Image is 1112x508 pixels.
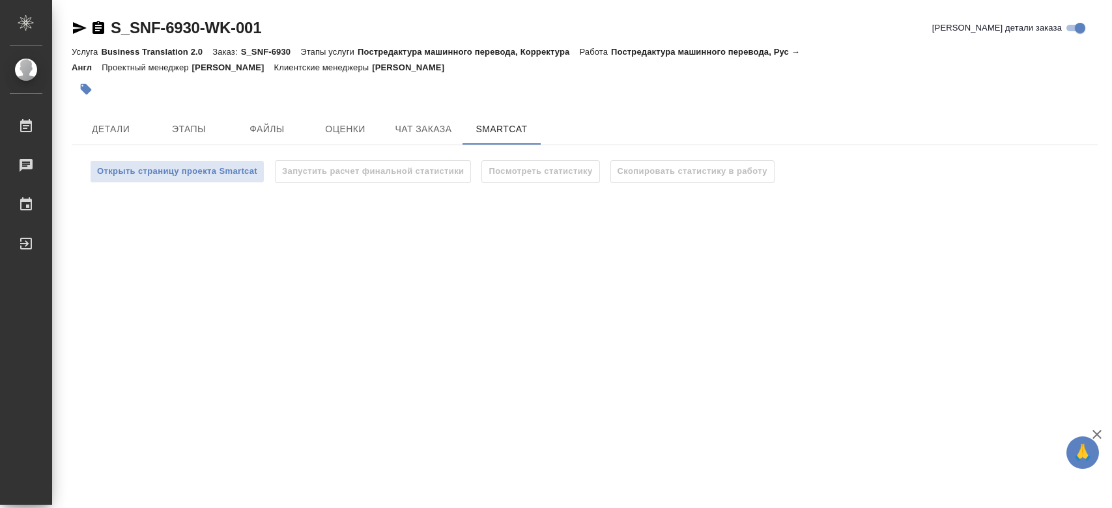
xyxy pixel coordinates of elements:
[470,121,533,137] span: SmartCat
[72,47,101,57] p: Услуга
[101,47,212,57] p: Business Translation 2.0
[72,75,100,104] button: Добавить тэг
[111,19,261,36] a: S_SNF-6930-WK-001
[610,165,775,176] span: Идет расчет финальной статистики
[274,63,373,72] p: Клиентские менеджеры
[1072,439,1094,466] span: 🙏
[102,63,192,72] p: Проектный менеджер
[212,47,240,57] p: Заказ:
[392,121,455,137] span: Чат заказа
[192,63,274,72] p: [PERSON_NAME]
[91,20,106,36] button: Скопировать ссылку
[1066,436,1099,469] button: 🙏
[72,20,87,36] button: Скопировать ссылку для ЯМессенджера
[275,160,471,183] div: Обновление
[579,47,611,57] p: Работа
[932,21,1062,35] span: [PERSON_NAME] детали заказа
[97,164,257,179] span: Открыть страницу проекта Smartcat
[372,63,454,72] p: [PERSON_NAME]
[241,47,301,57] p: S_SNF-6930
[90,160,264,183] button: Открыть страницу проекта Smartcat
[358,47,579,57] p: Постредактура машинного перевода, Корректура
[158,121,220,137] span: Этапы
[481,165,599,176] span: Идет расчет финальной статистики
[79,121,142,137] span: Детали
[300,47,358,57] p: Этапы услуги
[236,121,298,137] span: Файлы
[314,121,377,137] span: Оценки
